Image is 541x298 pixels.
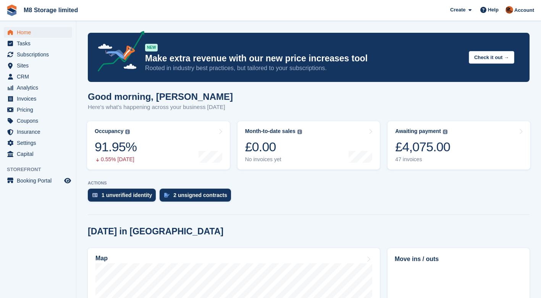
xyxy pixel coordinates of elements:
[245,139,302,155] div: £0.00
[17,93,63,104] span: Invoices
[4,127,72,137] a: menu
[395,128,441,135] div: Awaiting payment
[245,156,302,163] div: No invoices yet
[125,130,130,134] img: icon-info-grey-7440780725fd019a000dd9b08b2336e03edf1995a4989e88bcd33f0948082b44.svg
[395,156,450,163] div: 47 invoices
[17,27,63,38] span: Home
[63,176,72,185] a: Preview store
[237,121,380,170] a: Month-to-date sales £0.00 No invoices yet
[505,6,513,14] img: Andy McLafferty
[4,104,72,115] a: menu
[88,189,160,205] a: 1 unverified identity
[145,53,463,64] p: Make extra revenue with our new price increases tool
[4,149,72,159] a: menu
[145,44,158,51] div: NEW
[88,103,233,112] p: Here's what's happening across your business [DATE]
[17,127,63,137] span: Insurance
[7,166,76,173] span: Storefront
[95,255,108,262] h2: Map
[88,91,233,102] h1: Good morning, [PERSON_NAME]
[395,139,450,155] div: £4,075.00
[17,38,63,49] span: Tasks
[488,6,499,14] span: Help
[95,128,123,135] div: Occupancy
[87,121,230,170] a: Occupancy 91.95% 0.55% [DATE]
[17,60,63,71] span: Sites
[145,64,463,72] p: Rooted in industry best practices, but tailored to your subscriptions.
[17,71,63,82] span: CRM
[160,189,235,205] a: 2 unsigned contracts
[6,5,18,16] img: stora-icon-8386f47178a22dfd0bd8f6a31ec36ba5ce8667c1dd55bd0f319d3a0aa187defe.svg
[17,138,63,148] span: Settings
[297,130,302,134] img: icon-info-grey-7440780725fd019a000dd9b08b2336e03edf1995a4989e88bcd33f0948082b44.svg
[88,181,530,186] p: ACTIONS
[17,104,63,115] span: Pricing
[4,60,72,71] a: menu
[88,226,223,237] h2: [DATE] in [GEOGRAPHIC_DATA]
[4,71,72,82] a: menu
[4,115,72,126] a: menu
[395,255,522,264] h2: Move ins / outs
[388,121,530,170] a: Awaiting payment £4,075.00 47 invoices
[91,31,145,74] img: price-adjustments-announcement-icon-8257ccfd72463d97f412b2fc003d46551f7dbcb40ab6d574587a9cd5c0d94...
[4,138,72,148] a: menu
[17,49,63,60] span: Subscriptions
[95,139,137,155] div: 91.95%
[173,192,227,198] div: 2 unsigned contracts
[17,175,63,186] span: Booking Portal
[17,115,63,126] span: Coupons
[4,82,72,93] a: menu
[245,128,296,135] div: Month-to-date sales
[164,193,170,197] img: contract_signature_icon-13c848040528278c33f63329250d36e43548de30e8caae1d1a13099fd9432cc5.svg
[4,175,72,186] a: menu
[21,4,81,16] a: M8 Storage limited
[4,38,72,49] a: menu
[17,149,63,159] span: Capital
[514,6,534,14] span: Account
[102,192,152,198] div: 1 unverified identity
[450,6,465,14] span: Create
[4,93,72,104] a: menu
[4,27,72,38] a: menu
[469,51,514,64] button: Check it out →
[17,82,63,93] span: Analytics
[443,130,447,134] img: icon-info-grey-7440780725fd019a000dd9b08b2336e03edf1995a4989e88bcd33f0948082b44.svg
[92,193,98,197] img: verify_identity-adf6edd0f0f0b5bbfe63781bf79b02c33cf7c696d77639b501bdc392416b5a36.svg
[4,49,72,60] a: menu
[95,156,137,163] div: 0.55% [DATE]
